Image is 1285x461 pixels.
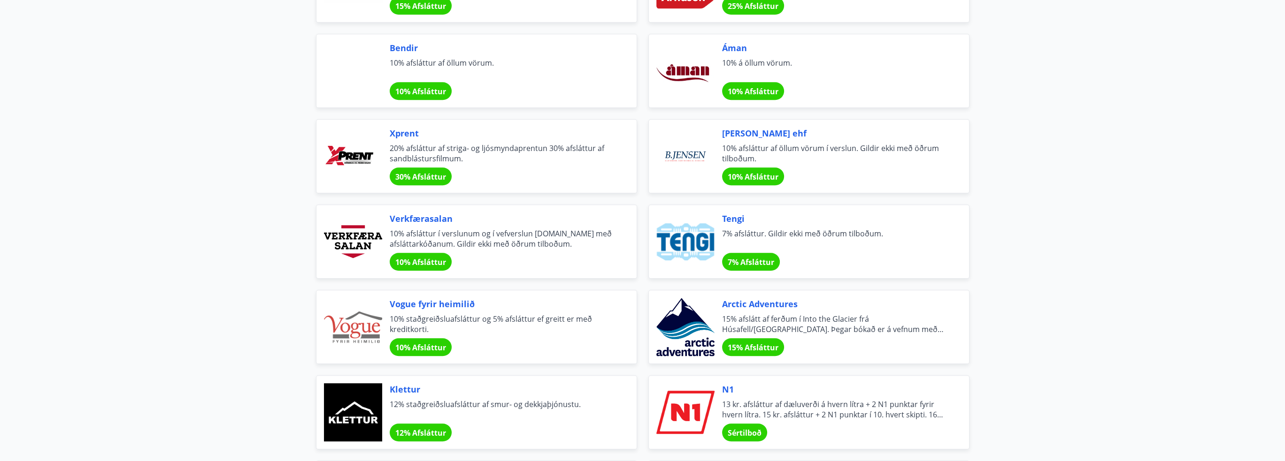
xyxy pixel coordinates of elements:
span: Xprent [390,127,614,139]
span: Bendir [390,42,614,54]
span: 15% Afsláttur [395,1,446,11]
span: 12% staðgreiðsluafsláttur af smur- og dekkjaþjónustu. [390,399,614,420]
span: 25% Afsláttur [728,1,778,11]
span: 12% Afsláttur [395,428,446,438]
span: 13 kr. afsláttur af dæluverði á hvern lítra + 2 N1 punktar fyrir hvern lítra. 15 kr. afsláttur + ... [722,399,946,420]
span: Verkfærasalan [390,212,614,225]
span: 7% Afsláttur [728,257,774,267]
span: Sértilboð [728,428,762,438]
span: 15% Afsláttur [728,342,778,353]
span: N1 [722,383,946,395]
span: Arctic Adventures [722,298,946,310]
span: 15% afslátt af ferðum í Into the Glacier frá Húsafell/[GEOGRAPHIC_DATA]. Þegar bókað er á vefnum ... [722,314,946,334]
span: Tengi [722,212,946,225]
span: 10% á öllum vörum. [722,58,946,78]
span: Vogue fyrir heimilið [390,298,614,310]
span: 10% afsláttur í verslunum og í vefverslun [DOMAIN_NAME] með afsláttarkóðanum. Gildir ekki með öðr... [390,228,614,249]
span: 10% Afsláttur [395,257,446,267]
span: 10% Afsláttur [728,86,778,97]
span: Áman [722,42,946,54]
span: [PERSON_NAME] ehf [722,127,946,139]
span: 10% Afsláttur [395,342,446,353]
span: 10% afsláttur af öllum vörum. [390,58,614,78]
span: 30% Afsláttur [395,172,446,182]
span: 10% Afsláttur [395,86,446,97]
span: 10% Afsláttur [728,172,778,182]
span: 10% afsláttur af öllum vörum í verslun. Gildir ekki með öðrum tilboðum. [722,143,946,164]
span: 10% staðgreiðsluafsláttur og 5% afsláttur ef greitt er með kreditkorti. [390,314,614,334]
span: 20% afsláttur af striga- og ljósmyndaprentun 30% afsláttur af sandblástursfilmum. [390,143,614,164]
span: Klettur [390,383,614,395]
span: 7% afsláttur. Gildir ekki með öðrum tilboðum. [722,228,946,249]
